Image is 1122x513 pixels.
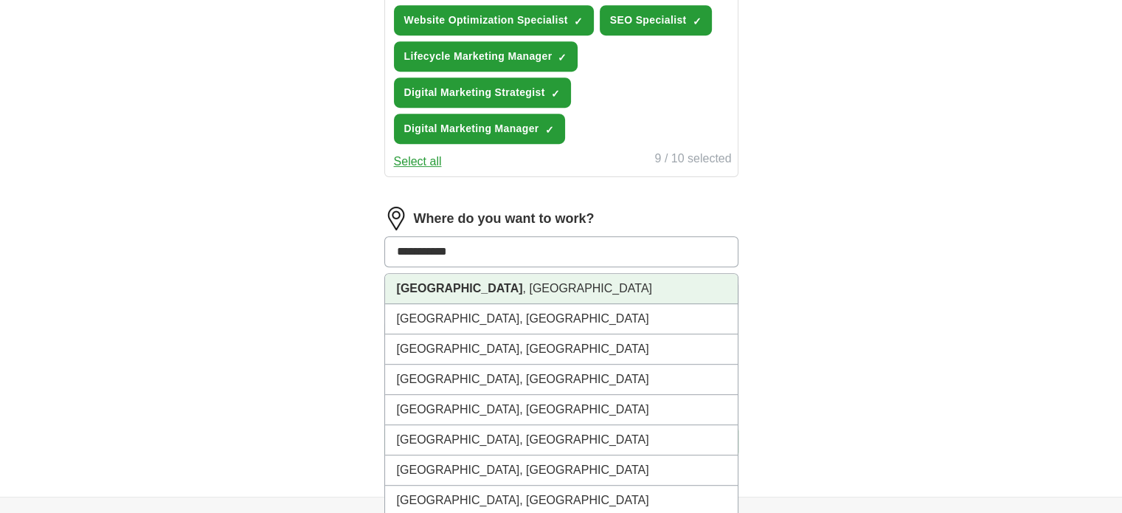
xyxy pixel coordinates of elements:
[394,5,594,35] button: Website Optimization Specialist✓
[404,121,539,137] span: Digital Marketing Manager
[384,207,408,230] img: location.png
[404,85,545,100] span: Digital Marketing Strategist
[385,425,738,455] li: [GEOGRAPHIC_DATA], [GEOGRAPHIC_DATA]
[404,13,568,28] span: Website Optimization Specialist
[385,304,738,334] li: [GEOGRAPHIC_DATA], [GEOGRAPHIC_DATA]
[385,455,738,486] li: [GEOGRAPHIC_DATA], [GEOGRAPHIC_DATA]
[600,5,713,35] button: SEO Specialist✓
[574,16,583,27] span: ✓
[385,365,738,395] li: [GEOGRAPHIC_DATA], [GEOGRAPHIC_DATA]
[385,274,738,304] li: , [GEOGRAPHIC_DATA]
[397,282,523,295] strong: [GEOGRAPHIC_DATA]
[394,114,565,144] button: Digital Marketing Manager✓
[385,395,738,425] li: [GEOGRAPHIC_DATA], [GEOGRAPHIC_DATA]
[404,49,553,64] span: Lifecycle Marketing Manager
[394,78,571,108] button: Digital Marketing Strategist✓
[545,124,554,136] span: ✓
[394,153,442,171] button: Select all
[654,150,731,171] div: 9 / 10 selected
[394,41,578,72] button: Lifecycle Marketing Manager✓
[692,16,701,27] span: ✓
[551,88,560,100] span: ✓
[385,334,738,365] li: [GEOGRAPHIC_DATA], [GEOGRAPHIC_DATA]
[558,52,567,63] span: ✓
[414,209,595,229] label: Where do you want to work?
[610,13,687,28] span: SEO Specialist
